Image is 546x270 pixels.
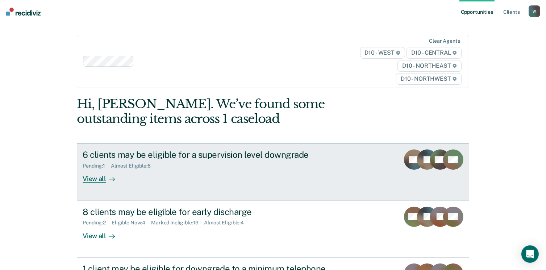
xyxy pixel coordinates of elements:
[397,60,461,72] span: D10 - NORTHEAST
[77,97,391,126] div: Hi, [PERSON_NAME]. We’ve found some outstanding items across 1 caseload
[6,8,41,16] img: Recidiviz
[407,47,462,59] span: D10 - CENTRAL
[204,220,250,226] div: Almost Eligible : 4
[83,169,123,183] div: View all
[360,47,405,59] span: D10 - WEST
[83,207,337,217] div: 8 clients may be eligible for early discharge
[111,163,157,169] div: Almost Eligible : 6
[529,5,540,17] button: W
[77,201,469,258] a: 8 clients may be eligible for early dischargePending:2Eligible Now:4Marked Ineligible:19Almost El...
[112,220,151,226] div: Eligible Now : 4
[521,245,539,263] div: Open Intercom Messenger
[83,149,337,160] div: 6 clients may be eligible for a supervision level downgrade
[83,226,123,240] div: View all
[151,220,204,226] div: Marked Ineligible : 19
[429,38,460,44] div: Clear agents
[83,163,111,169] div: Pending : 1
[396,73,461,85] span: D10 - NORTHWEST
[83,220,112,226] div: Pending : 2
[77,143,469,201] a: 6 clients may be eligible for a supervision level downgradePending:1Almost Eligible:6View all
